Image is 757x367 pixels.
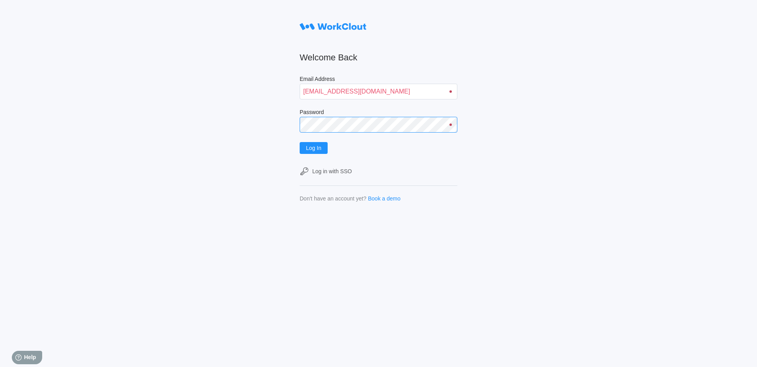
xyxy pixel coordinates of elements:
label: Password [300,109,457,117]
span: Log In [306,145,321,151]
label: Email Address [300,76,457,84]
div: Don't have an account yet? [300,195,366,202]
div: Log in with SSO [312,168,352,174]
a: Book a demo [368,195,401,202]
input: Enter your email [300,84,457,99]
a: Log in with SSO [300,167,457,176]
button: Log In [300,142,328,154]
h2: Welcome Back [300,52,457,63]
